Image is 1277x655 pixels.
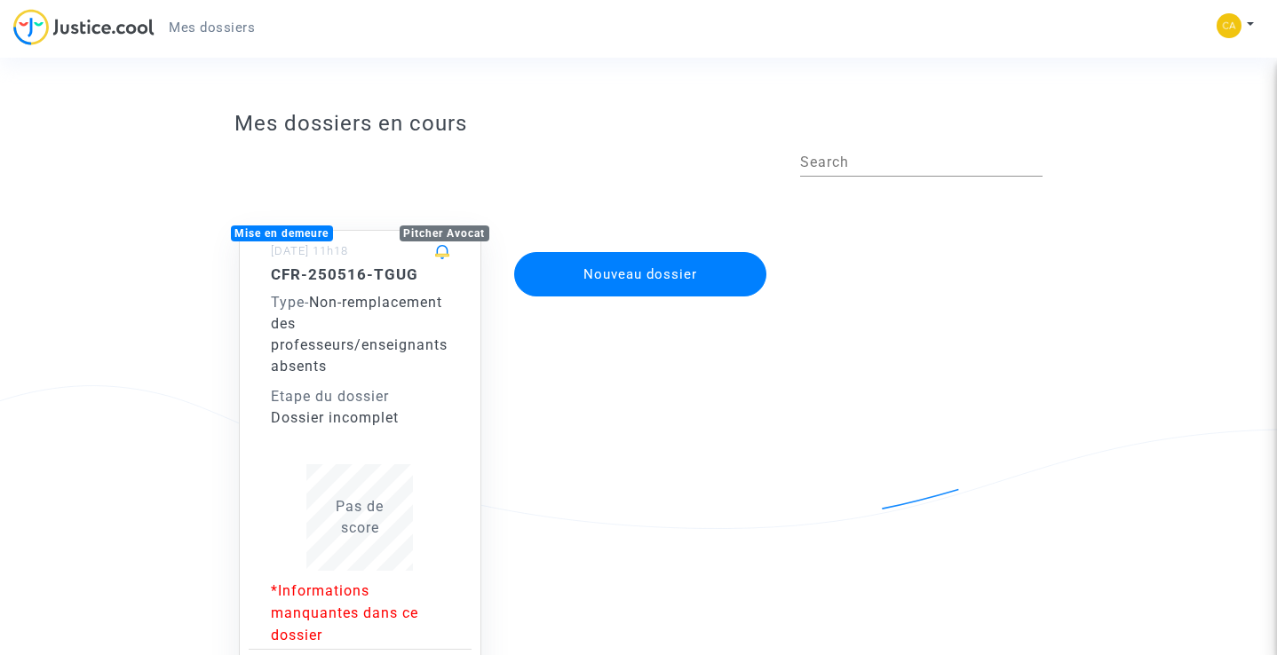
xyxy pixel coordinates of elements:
[271,265,450,283] h5: CFR-250516-TGUG
[271,407,450,429] div: Dossier incomplet
[271,386,450,407] div: Etape du dossier
[155,14,269,41] a: Mes dossiers
[271,244,348,257] small: [DATE] 11h18
[1217,13,1241,38] img: 70a71fc2912e5ae2cef45ab3650434d5
[234,111,1043,137] h3: Mes dossiers en cours
[514,252,766,296] button: Nouveau dossier
[336,498,384,536] span: Pas de score
[400,225,490,241] div: Pitcher Avocat
[271,294,448,375] span: Non-remplacement des professeurs/enseignants absents
[512,241,768,257] a: Nouveau dossier
[271,294,305,311] span: Type
[231,225,334,241] div: Mise en demeure
[169,20,255,36] span: Mes dossiers
[271,294,309,311] span: -
[271,580,450,646] p: *Informations manquantes dans ce dossier
[13,9,155,45] img: jc-logo.svg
